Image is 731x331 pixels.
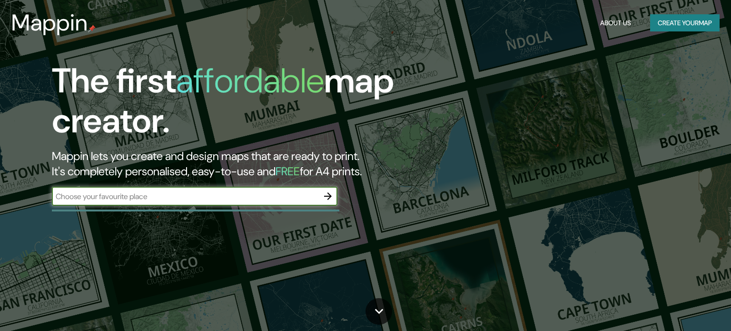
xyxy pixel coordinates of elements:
h5: FREE [276,164,300,179]
h2: Mappin lets you create and design maps that are ready to print. It's completely personalised, eas... [52,149,417,179]
h1: affordable [176,59,324,103]
button: About Us [596,14,635,32]
img: mappin-pin [88,25,96,32]
input: Choose your favourite place [52,191,318,202]
h3: Mappin [11,10,88,36]
h1: The first map creator. [52,61,417,149]
button: Create yourmap [650,14,720,32]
